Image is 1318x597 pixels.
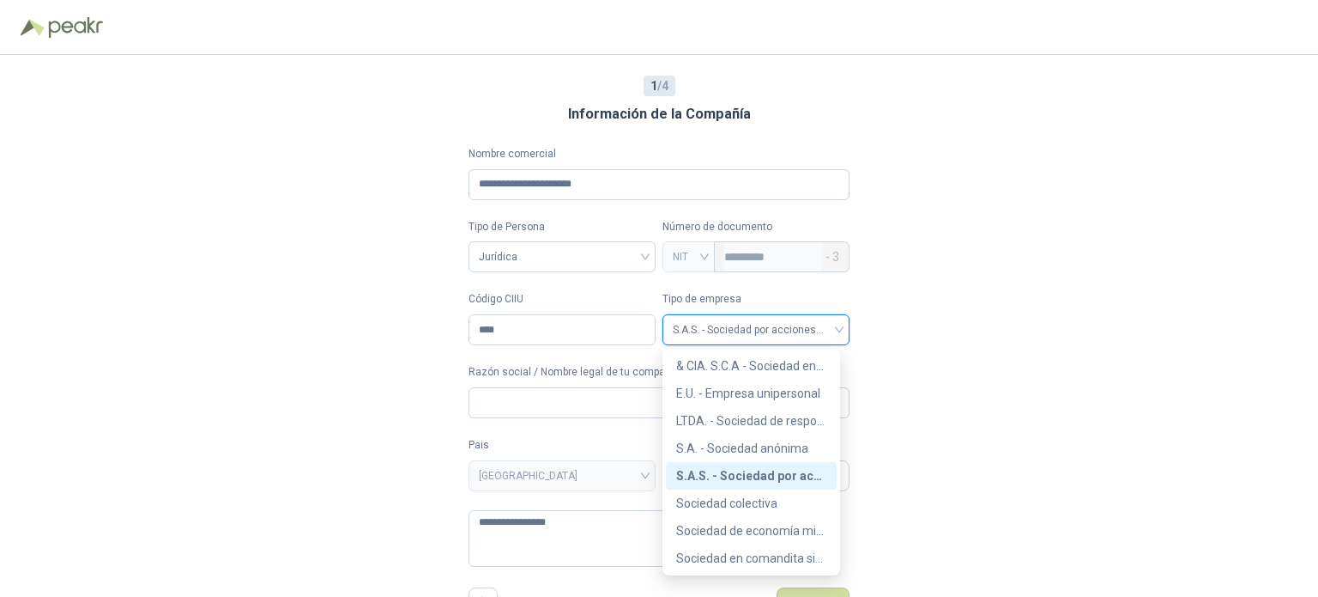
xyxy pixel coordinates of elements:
[469,364,849,381] label: Razón social / Nombre legal de tu compañía
[568,103,751,125] h3: Información de la Compañía
[479,244,645,270] span: Jurídica
[662,219,849,235] p: Número de documento
[21,19,45,36] img: Logo
[673,317,839,343] span: S.A.S. - Sociedad por acciones simplificada
[469,146,849,162] label: Nombre comercial
[479,463,645,489] span: COLOMBIA
[673,244,704,270] span: NIT
[650,76,668,95] span: / 4
[650,79,657,93] b: 1
[662,291,849,308] label: Tipo de empresa
[469,219,656,235] label: Tipo de Persona
[48,17,103,38] img: Peakr
[825,242,839,271] span: - 3
[662,437,849,454] label: Municipio / Departamento
[469,437,656,454] label: Pais
[469,291,656,308] label: Código CIIU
